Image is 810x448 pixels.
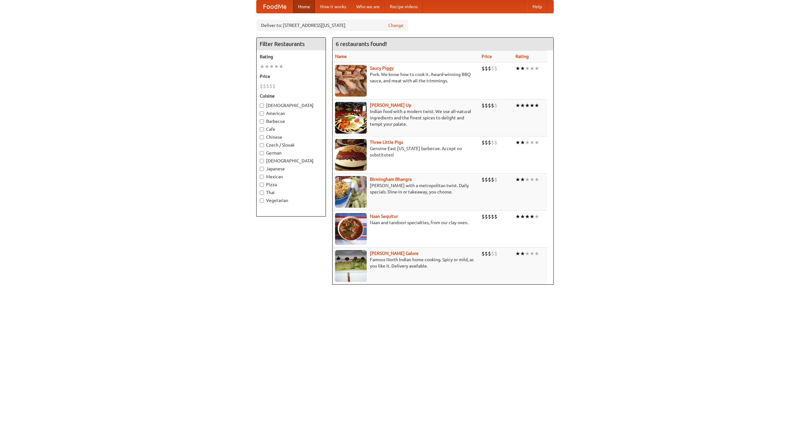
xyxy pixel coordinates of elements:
[260,174,322,180] label: Mexican
[530,65,534,72] li: ★
[485,176,488,183] li: $
[335,219,477,226] p: Naan and tandoori specialties, from our clay oven.
[520,213,525,220] li: ★
[488,102,491,109] li: $
[482,139,485,146] li: $
[335,256,477,269] p: Famous North Indian home cooking. Spicy or mild, as you like it. Delivery available.
[260,54,322,60] h5: Rating
[336,41,387,47] ng-pluralize: 6 restaurants found!
[260,181,322,188] label: Pizza
[274,63,279,70] li: ★
[494,213,497,220] li: $
[335,139,367,171] img: littlepigs.jpg
[260,135,264,139] input: Chinese
[260,134,322,140] label: Chinese
[260,150,322,156] label: German
[370,214,398,219] b: Naan Sequitur
[315,0,351,13] a: How it works
[335,182,477,195] p: [PERSON_NAME] with a metropolitan twist. Daily specials. Dine-in or takeaway, you choose.
[530,213,534,220] li: ★
[491,65,494,72] li: $
[491,139,494,146] li: $
[525,139,530,146] li: ★
[515,213,520,220] li: ★
[351,0,385,13] a: Who we are
[260,126,322,132] label: Cafe
[370,140,403,145] a: Three Little Pigs
[488,176,491,183] li: $
[534,65,539,72] li: ★
[260,158,322,164] label: [DEMOGRAPHIC_DATA]
[263,83,266,90] li: $
[494,102,497,109] li: $
[534,250,539,257] li: ★
[488,65,491,72] li: $
[266,83,269,90] li: $
[260,191,264,195] input: Thai
[534,139,539,146] li: ★
[335,65,367,97] img: saucy.jpg
[491,176,494,183] li: $
[260,102,322,109] label: [DEMOGRAPHIC_DATA]
[335,102,367,134] img: curryup.jpg
[520,65,525,72] li: ★
[335,213,367,245] img: naansequitur.jpg
[335,176,367,208] img: bhangra.jpg
[485,213,488,220] li: $
[530,139,534,146] li: ★
[520,139,525,146] li: ★
[370,251,419,256] a: [PERSON_NAME] Galore
[494,250,497,257] li: $
[260,151,264,155] input: German
[485,65,488,72] li: $
[491,250,494,257] li: $
[482,54,492,59] a: Price
[279,63,283,70] li: ★
[485,102,488,109] li: $
[257,38,326,50] h4: Filter Restaurants
[370,103,411,108] a: [PERSON_NAME] Up
[520,102,525,109] li: ★
[370,66,394,71] a: Saucy Piggy
[530,102,534,109] li: ★
[488,250,491,257] li: $
[530,176,534,183] li: ★
[515,250,520,257] li: ★
[525,213,530,220] li: ★
[525,176,530,183] li: ★
[482,65,485,72] li: $
[265,63,269,70] li: ★
[260,118,322,124] label: Barbecue
[260,110,322,117] label: American
[260,93,322,99] h5: Cuisine
[525,250,530,257] li: ★
[515,102,520,109] li: ★
[482,250,485,257] li: $
[260,104,264,108] input: [DEMOGRAPHIC_DATA]
[256,20,408,31] div: Deliver to: [STREET_ADDRESS][US_STATE]
[534,176,539,183] li: ★
[515,139,520,146] li: ★
[491,102,494,109] li: $
[260,83,263,90] li: $
[488,213,491,220] li: $
[260,111,264,116] input: American
[515,176,520,183] li: ★
[335,54,347,59] a: Name
[293,0,315,13] a: Home
[370,177,412,182] a: Birmingham Bhangra
[260,199,264,203] input: Vegetarian
[515,65,520,72] li: ★
[494,65,497,72] li: $
[482,213,485,220] li: $
[485,250,488,257] li: $
[260,63,265,70] li: ★
[525,102,530,109] li: ★
[260,73,322,79] h5: Price
[257,0,293,13] a: FoodMe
